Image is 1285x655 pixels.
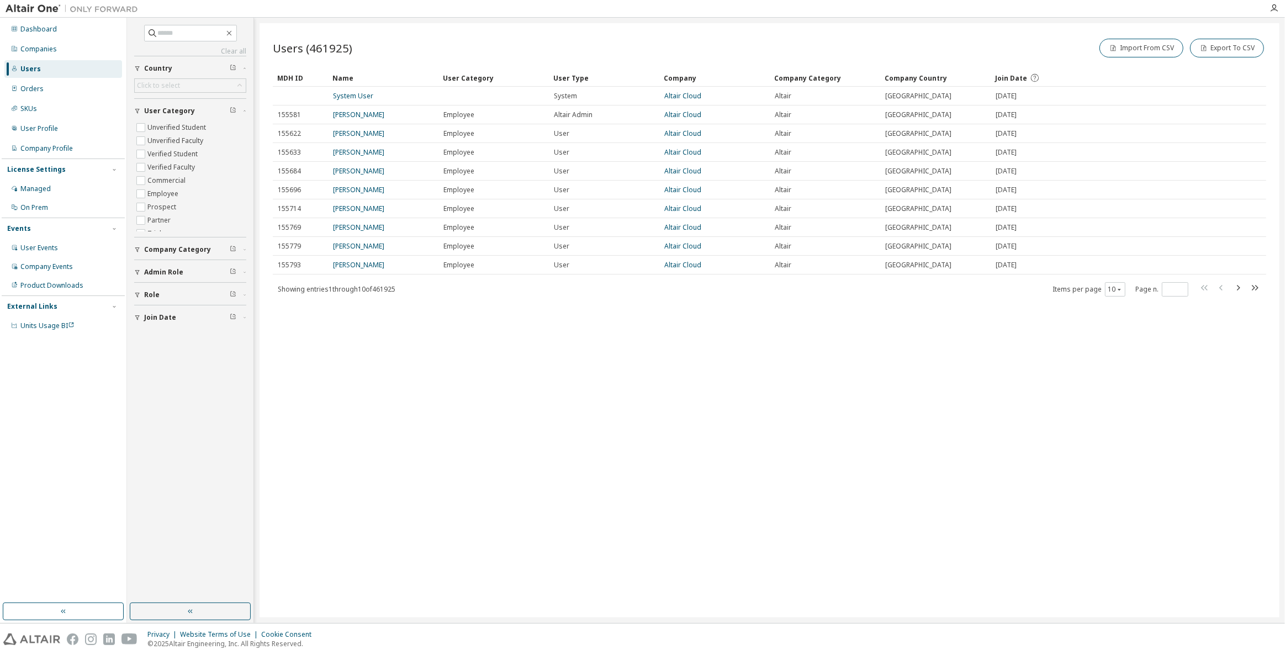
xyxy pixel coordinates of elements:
div: SKUs [20,104,37,113]
span: Employee [443,223,474,232]
span: [GEOGRAPHIC_DATA] [885,242,951,251]
svg: Date when the user was first added or directly signed up. If the user was deleted and later re-ad... [1030,73,1040,83]
span: Users (461925) [273,40,352,56]
button: Role [134,283,246,307]
span: 155684 [278,167,301,176]
span: Employee [443,167,474,176]
div: Company Category [774,69,876,87]
span: 155581 [278,110,301,119]
a: [PERSON_NAME] [333,110,384,119]
span: [GEOGRAPHIC_DATA] [885,223,951,232]
div: Company Country [885,69,986,87]
div: Company Events [20,262,73,271]
div: Click to select [137,81,180,90]
img: youtube.svg [121,633,138,645]
span: Employee [443,110,474,119]
div: User Profile [20,124,58,133]
span: 155696 [278,186,301,194]
span: Altair [775,242,791,251]
span: Clear filter [230,268,236,277]
span: Altair [775,223,791,232]
span: Company Category [144,245,211,254]
span: Join Date [995,73,1027,83]
button: Import From CSV [1099,39,1183,57]
a: [PERSON_NAME] [333,241,384,251]
img: Altair One [6,3,144,14]
span: Altair [775,204,791,213]
span: User [554,204,569,213]
a: [PERSON_NAME] [333,185,384,194]
div: Orders [20,84,44,93]
span: Employee [443,129,474,138]
span: Employee [443,204,474,213]
button: Admin Role [134,260,246,284]
a: [PERSON_NAME] [333,260,384,270]
img: facebook.svg [67,633,78,645]
span: Clear filter [230,313,236,322]
div: Company Profile [20,144,73,153]
span: [DATE] [996,167,1017,176]
span: User [554,261,569,270]
span: 155769 [278,223,301,232]
div: Companies [20,45,57,54]
a: Altair Cloud [664,204,701,213]
span: Clear filter [230,245,236,254]
span: Clear filter [230,290,236,299]
span: System [554,92,577,101]
a: [PERSON_NAME] [333,129,384,138]
button: Company Category [134,237,246,262]
span: Altair [775,129,791,138]
span: Altair [775,92,791,101]
div: Company [664,69,765,87]
span: [GEOGRAPHIC_DATA] [885,204,951,213]
button: 10 [1108,285,1123,294]
label: Commercial [147,174,188,187]
span: Altair [775,186,791,194]
label: Prospect [147,200,178,214]
span: Join Date [144,313,176,322]
span: 155633 [278,148,301,157]
span: Altair Admin [554,110,593,119]
span: [DATE] [996,186,1017,194]
span: Altair [775,148,791,157]
a: [PERSON_NAME] [333,204,384,213]
span: [DATE] [996,204,1017,213]
div: User Category [443,69,544,87]
span: Employee [443,148,474,157]
img: instagram.svg [85,633,97,645]
span: [DATE] [996,261,1017,270]
label: Unverified Student [147,121,208,134]
span: Items per page [1053,282,1125,297]
a: Altair Cloud [664,223,701,232]
a: Altair Cloud [664,241,701,251]
button: User Category [134,99,246,123]
a: [PERSON_NAME] [333,223,384,232]
label: Verified Student [147,147,200,161]
label: Partner [147,214,173,227]
a: Clear all [134,47,246,56]
img: linkedin.svg [103,633,115,645]
div: User Type [553,69,655,87]
label: Employee [147,187,181,200]
div: On Prem [20,203,48,212]
span: User [554,186,569,194]
span: 155714 [278,204,301,213]
a: [PERSON_NAME] [333,166,384,176]
span: [GEOGRAPHIC_DATA] [885,129,951,138]
span: Employee [443,186,474,194]
div: Name [332,69,434,87]
span: Role [144,290,160,299]
span: [GEOGRAPHIC_DATA] [885,167,951,176]
a: Altair Cloud [664,166,701,176]
p: © 2025 Altair Engineering, Inc. All Rights Reserved. [147,639,318,648]
span: Clear filter [230,107,236,115]
a: System User [333,91,373,101]
img: altair_logo.svg [3,633,60,645]
span: Altair [775,261,791,270]
div: Events [7,224,31,233]
a: [PERSON_NAME] [333,147,384,157]
div: Managed [20,184,51,193]
div: User Events [20,244,58,252]
span: [DATE] [996,242,1017,251]
div: MDH ID [277,69,324,87]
